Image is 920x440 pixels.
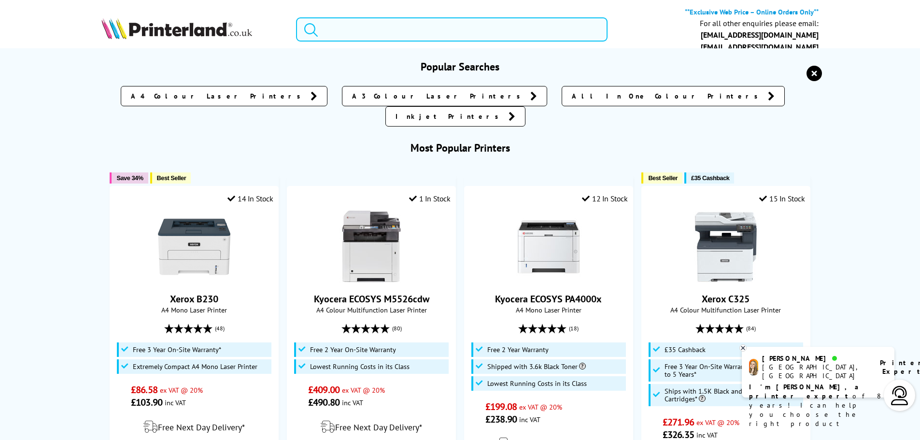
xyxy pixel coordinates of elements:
span: Free 3 Year On-Site Warranty and Extend up to 5 Years* [665,363,801,378]
span: inc VAT [342,398,363,407]
img: Printerland Logo [101,18,252,39]
a: Kyocera ECOSYS M5526cdw [314,293,429,305]
span: Lowest Running Costs in its Class [487,380,587,387]
button: Save 34% [110,172,148,184]
span: £86.58 [131,383,157,396]
span: A4 Colour Multifunction Laser Printer [292,305,450,314]
div: 14 In Stock [227,194,273,203]
b: I'm [PERSON_NAME], a printer expert [749,383,862,400]
h3: Most Popular Printers [101,141,819,155]
input: Search product or brand [296,17,608,42]
div: 15 In Stock [759,194,805,203]
a: Kyocera ECOSYS PA4000x [512,275,585,285]
img: amy-livechat.png [749,359,758,376]
a: A3 Colour Laser Printers [342,86,547,106]
span: ex VAT @ 20% [342,385,385,395]
h3: Popular Searches [101,60,819,73]
a: A4 Colour Laser Printers [121,86,327,106]
a: Xerox C325 [702,293,750,305]
b: **Exclusive Web Price – Online Orders Only** [685,7,819,16]
span: inc VAT [165,398,186,407]
a: Inkjet Printers [385,106,525,127]
img: Xerox B230 [158,211,230,283]
a: Xerox B230 [170,293,218,305]
img: user-headset-light.svg [890,386,909,405]
button: Best Seller [641,172,682,184]
button: £35 Cashback [684,172,734,184]
a: All In One Colour Printers [562,86,785,106]
span: inc VAT [696,430,718,440]
span: ex VAT @ 20% [519,402,562,412]
span: Extremely Compact A4 Mono Laser Printer [133,363,257,370]
p: of 8 years! I can help you choose the right product [749,383,887,428]
span: A4 Colour Laser Printers [131,91,306,101]
div: For all other enquiries please email: [700,19,819,28]
img: Kyocera ECOSYS M5526cdw [335,211,408,283]
a: Printerland Logo [101,18,284,41]
span: £199.08 [485,400,517,413]
span: £103.90 [131,396,162,409]
span: (48) [215,319,225,338]
a: [EMAIL_ADDRESS][DOMAIN_NAME] [701,30,819,40]
div: [GEOGRAPHIC_DATA], [GEOGRAPHIC_DATA] [762,363,868,380]
span: £35 Cashback [665,346,706,354]
div: 12 In Stock [582,194,627,203]
a: Kyocera ECOSYS M5526cdw [335,275,408,285]
div: 1 In Stock [409,194,451,203]
span: A4 Mono Laser Printer [469,305,627,314]
span: £35 Cashback [691,174,729,182]
button: Best Seller [150,172,191,184]
span: A4 Mono Laser Printer [115,305,273,314]
a: [EMAIL_ADDRESS][DOMAIN_NAME] [701,42,819,52]
a: Xerox C325 [690,275,762,285]
span: Lowest Running Costs in its Class [310,363,410,370]
span: (18) [569,319,579,338]
a: Kyocera ECOSYS PA4000x [495,293,602,305]
span: Shipped with 3.6k Black Toner [487,363,586,370]
span: Inkjet Printers [396,112,504,121]
span: All In One Colour Printers [572,91,763,101]
img: Xerox C325 [690,211,762,283]
span: £490.80 [308,396,340,409]
span: A4 Colour Multifunction Laser Printer [647,305,805,314]
span: Best Seller [648,174,678,182]
span: Free 2 Year On-Site Warranty [310,346,396,354]
span: ex VAT @ 20% [160,385,203,395]
span: Free 3 Year On-Site Warranty* [133,346,221,354]
span: Best Seller [157,174,186,182]
span: (84) [746,319,756,338]
span: £271.96 [663,416,694,428]
span: ex VAT @ 20% [696,418,739,427]
span: £409.00 [308,383,340,396]
span: inc VAT [519,415,540,424]
span: Free 2 Year Warranty [487,346,549,354]
a: Xerox B230 [158,275,230,285]
span: (80) [392,319,402,338]
span: Save 34% [116,174,143,182]
span: A3 Colour Laser Printers [352,91,525,101]
span: Ships with 1.5K Black and 1K CMY Toner Cartridges* [665,387,801,403]
img: Kyocera ECOSYS PA4000x [512,211,585,283]
span: £238.90 [485,413,517,426]
div: [PERSON_NAME] [762,354,868,363]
